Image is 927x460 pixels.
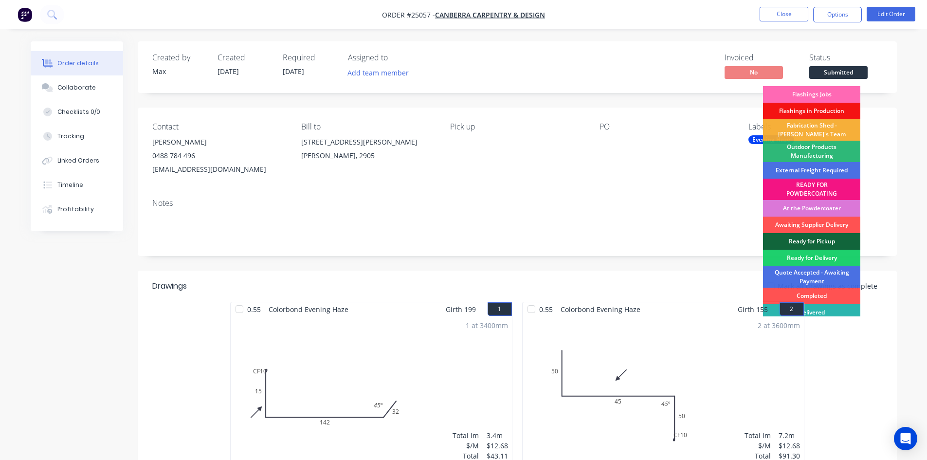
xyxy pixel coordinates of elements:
[301,135,435,166] div: [STREET_ADDRESS][PERSON_NAME][PERSON_NAME], 2905
[466,320,508,331] div: 1 at 3400mm
[31,173,123,197] button: Timeline
[813,7,862,22] button: Options
[152,66,206,76] div: Max
[867,7,915,21] button: Edit Order
[763,266,860,288] div: Quote Accepted - Awaiting Payment
[31,51,123,75] button: Order details
[152,163,286,176] div: [EMAIL_ADDRESS][DOMAIN_NAME]
[779,441,800,451] div: $12.68
[763,200,860,217] div: At the Powdercoater
[763,288,860,304] div: Completed
[809,66,868,81] button: Submitted
[738,302,768,316] span: Girth 155
[152,135,286,149] div: [PERSON_NAME]
[725,66,783,78] span: No
[748,122,882,131] div: Labels
[763,179,860,200] div: READY FOR POWDERCOATING
[763,233,860,250] div: Ready for Pickup
[152,53,206,62] div: Created by
[763,217,860,233] div: Awaiting Supplier Delivery
[18,7,32,22] img: Factory
[152,135,286,176] div: [PERSON_NAME]0488 784 496[EMAIL_ADDRESS][DOMAIN_NAME]
[600,122,733,131] div: PO
[725,53,798,62] div: Invoiced
[748,135,794,144] div: Evening Haze
[809,66,868,78] span: Submitted
[243,302,265,316] span: 0.55
[57,108,100,116] div: Checklists 0/0
[450,122,583,131] div: Pick up
[283,67,304,76] span: [DATE]
[453,441,479,451] div: $/M
[758,320,800,331] div: 2 at 3600mm
[152,149,286,163] div: 0488 784 496
[301,122,435,131] div: Bill to
[218,67,239,76] span: [DATE]
[57,132,84,141] div: Tracking
[435,10,545,19] a: Canberra Carpentry & Design
[809,53,882,62] div: Status
[31,75,123,100] button: Collaborate
[31,148,123,173] button: Linked Orders
[488,302,512,316] button: 1
[31,124,123,148] button: Tracking
[745,441,771,451] div: $/M
[763,141,860,162] div: Outdoor Products Manufacturing
[348,66,414,79] button: Add team member
[218,53,271,62] div: Created
[557,302,644,316] span: Colorbond Evening Haze
[760,7,808,21] button: Close
[57,181,83,189] div: Timeline
[763,162,860,179] div: External Freight Required
[745,430,771,441] div: Total lm
[763,304,860,321] div: Delivered
[31,197,123,221] button: Profitability
[301,135,435,149] div: [STREET_ADDRESS][PERSON_NAME]
[57,205,94,214] div: Profitability
[342,66,414,79] button: Add team member
[283,53,336,62] div: Required
[31,100,123,124] button: Checklists 0/0
[265,302,352,316] span: Colorbond Evening Haze
[779,430,800,441] div: 7.2m
[348,53,445,62] div: Assigned to
[487,441,508,451] div: $12.68
[487,430,508,441] div: 3.4m
[453,430,479,441] div: Total lm
[446,302,476,316] span: Girth 199
[57,59,99,68] div: Order details
[57,83,96,92] div: Collaborate
[894,427,917,450] div: Open Intercom Messenger
[763,250,860,266] div: Ready for Delivery
[152,280,187,292] div: Drawings
[780,302,804,316] button: 2
[763,119,860,141] div: Fabrication Shed - [PERSON_NAME]'s Team
[382,10,435,19] span: Order #25057 -
[535,302,557,316] span: 0.55
[57,156,99,165] div: Linked Orders
[152,122,286,131] div: Contact
[152,199,882,208] div: Notes
[301,149,435,163] div: [PERSON_NAME], 2905
[763,103,860,119] div: Flashings in Production
[763,86,860,103] div: Flashings Jobs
